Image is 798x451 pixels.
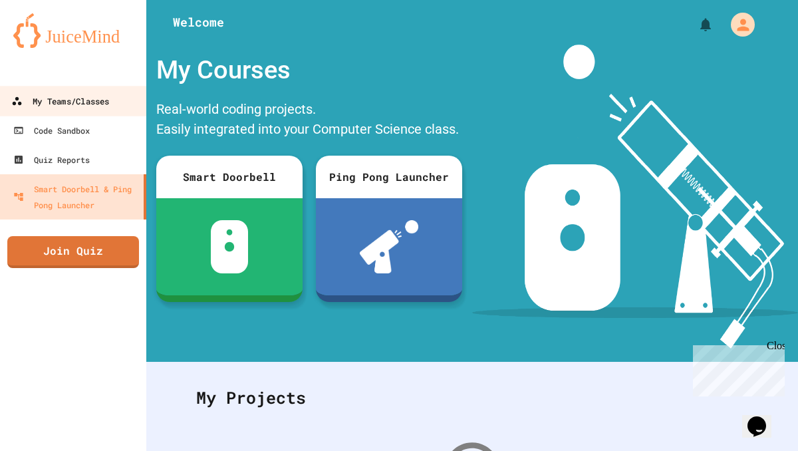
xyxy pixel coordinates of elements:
[183,372,761,424] div: My Projects
[5,5,92,84] div: Chat with us now!Close
[7,236,139,268] a: Join Quiz
[13,152,90,168] div: Quiz Reports
[211,220,249,273] img: sdb-white.svg
[13,13,133,48] img: logo-orange.svg
[13,122,90,138] div: Code Sandbox
[688,340,785,396] iframe: chat widget
[156,156,303,198] div: Smart Doorbell
[11,93,109,110] div: My Teams/Classes
[360,220,419,273] img: ppl-with-ball.png
[150,45,469,96] div: My Courses
[316,156,462,198] div: Ping Pong Launcher
[13,181,138,213] div: Smart Doorbell & Ping Pong Launcher
[150,96,469,146] div: Real-world coding projects. Easily integrated into your Computer Science class.
[717,9,758,40] div: My Account
[673,13,717,36] div: My Notifications
[742,398,785,438] iframe: chat widget
[472,45,798,349] img: banner-image-my-projects.png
